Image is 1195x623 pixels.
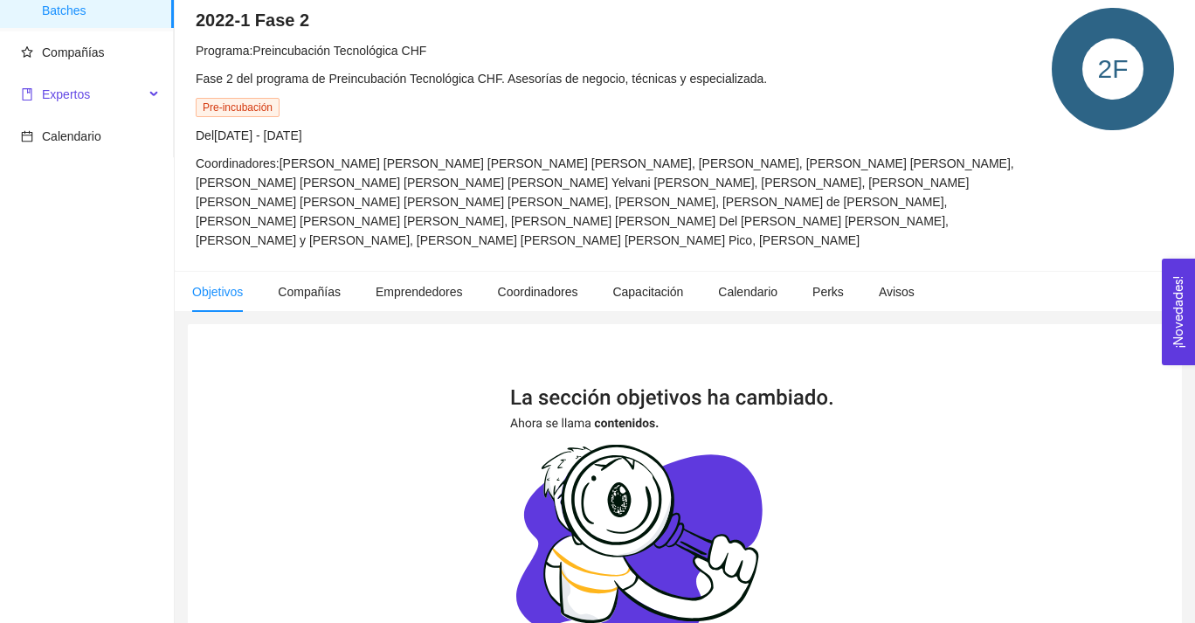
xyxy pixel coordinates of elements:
[498,285,578,299] span: Coordinadores
[196,128,302,142] span: Del [DATE] - [DATE]
[196,44,426,58] span: Programa: Preincubación Tecnológica CHF
[278,285,341,299] span: Compañías
[1082,38,1143,100] div: 2F
[376,285,463,299] span: Emprendedores
[42,129,101,143] span: Calendario
[21,130,33,142] span: calendar
[196,98,280,117] span: Pre-incubación
[21,46,33,59] span: star
[612,285,683,299] span: Capacitación
[812,285,844,299] span: Perks
[192,285,243,299] span: Objetivos
[42,45,105,59] span: Compañías
[718,285,777,299] span: Calendario
[879,285,915,299] span: Avisos
[196,72,767,86] span: Fase 2 del programa de Preincubación Tecnológica CHF. Asesorías de negocio, técnicas y especializ...
[42,87,90,101] span: Expertos
[196,156,1014,247] span: Coordinadores: [PERSON_NAME] [PERSON_NAME] [PERSON_NAME] [PERSON_NAME], [PERSON_NAME], [PERSON_NA...
[1162,259,1195,365] button: Open Feedback Widget
[196,8,1034,32] h4: 2022-1 Fase 2
[21,88,33,100] span: book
